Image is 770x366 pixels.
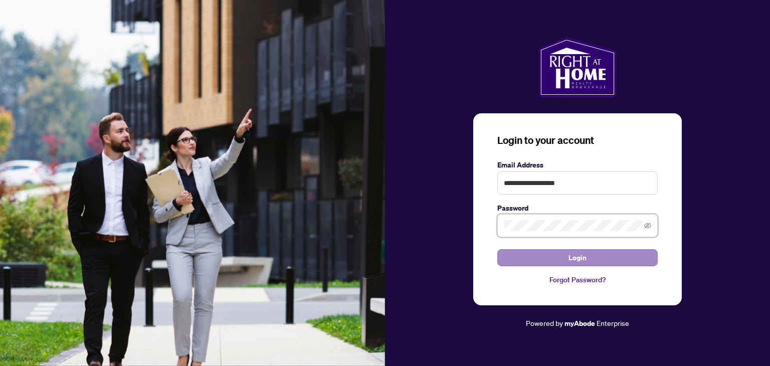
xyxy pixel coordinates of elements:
[497,249,658,266] button: Login
[568,250,587,266] span: Login
[597,318,629,327] span: Enterprise
[564,318,595,329] a: myAbode
[644,222,651,229] span: eye-invisible
[497,203,658,214] label: Password
[497,274,658,285] a: Forgot Password?
[538,37,616,97] img: ma-logo
[497,159,658,170] label: Email Address
[497,133,658,147] h3: Login to your account
[526,318,563,327] span: Powered by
